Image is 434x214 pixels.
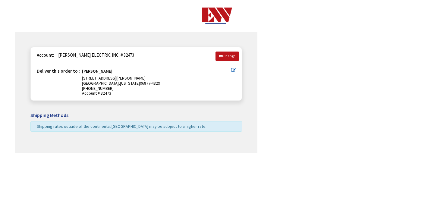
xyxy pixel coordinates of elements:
span: [PHONE_NUMBER] [82,86,114,91]
strong: Deliver this order to : [37,68,80,74]
span: Shipping rates outside of the continental [GEOGRAPHIC_DATA] may be subject to a higher rate. [37,124,206,129]
span: Account # 32473 [82,91,231,96]
img: Electrical Wholesalers, Inc. [202,8,232,24]
span: 06877-4329 [140,80,160,86]
span: [GEOGRAPHIC_DATA], [82,80,120,86]
strong: [PERSON_NAME] [82,69,112,76]
strong: Account: [37,52,54,58]
span: [PERSON_NAME] ELECTRIC INC. # 32473 [55,52,134,58]
span: Change [223,54,235,58]
h5: Shipping Methods [30,113,242,118]
span: [US_STATE] [120,80,140,86]
span: [STREET_ADDRESS][PERSON_NAME] [82,75,146,81]
a: Change [215,52,239,61]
